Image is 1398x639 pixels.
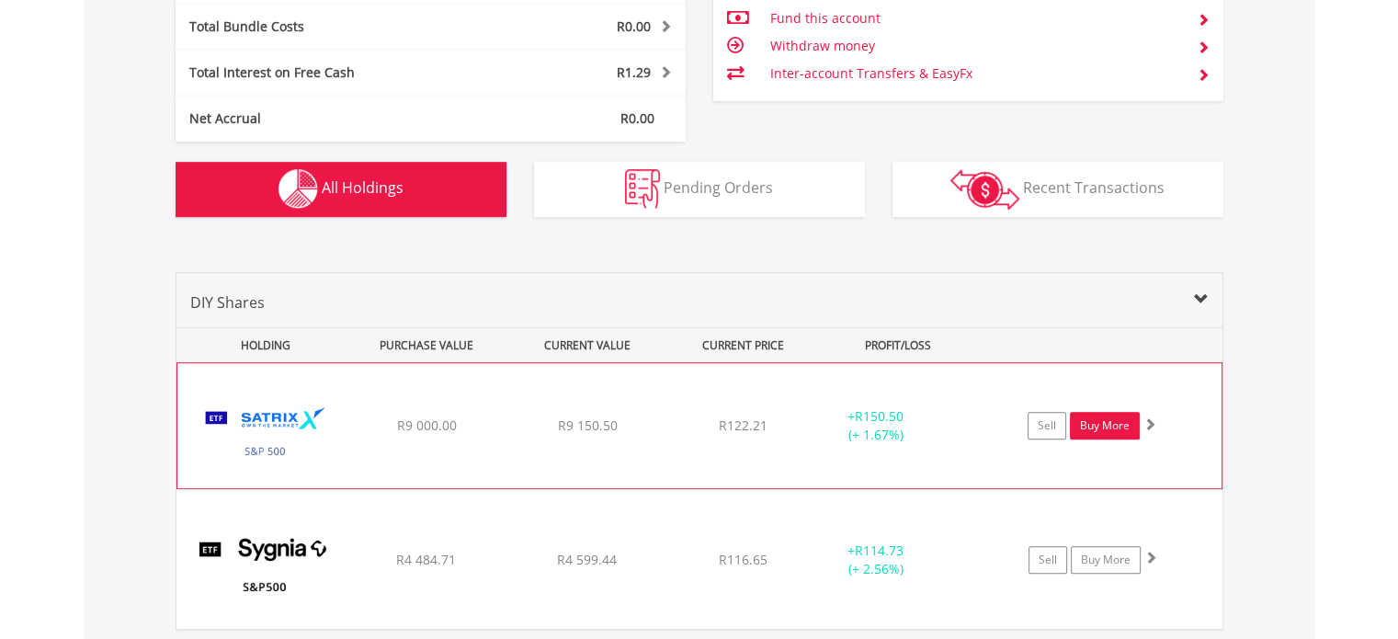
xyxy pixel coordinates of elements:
td: Inter-account Transfers & EasyFx [769,60,1182,87]
span: R9 000.00 [396,416,456,434]
div: CURRENT VALUE [509,328,666,362]
span: R122.21 [719,416,767,434]
span: All Holdings [322,177,403,198]
span: R9 150.50 [557,416,617,434]
div: Total Interest on Free Cash [176,63,473,82]
span: Recent Transactions [1023,177,1165,198]
a: Buy More [1071,546,1141,574]
a: Sell [1029,546,1067,574]
span: R4 599.44 [557,551,617,568]
div: Total Bundle Costs [176,17,473,36]
span: R1.29 [617,63,651,81]
a: Buy More [1070,412,1140,439]
img: EQU.ZA.SYG500.png [186,513,344,623]
button: Pending Orders [534,162,865,217]
span: Pending Orders [664,177,773,198]
img: pending_instructions-wht.png [625,169,660,209]
img: EQU.ZA.STX500.png [187,386,345,484]
img: transactions-zar-wht.png [950,169,1019,210]
span: DIY Shares [190,292,265,313]
div: PURCHASE VALUE [348,328,506,362]
span: R4 484.71 [396,551,456,568]
div: + (+ 1.67%) [806,407,944,444]
div: HOLDING [177,328,345,362]
span: R0.00 [620,109,654,127]
td: Fund this account [769,5,1182,32]
button: All Holdings [176,162,506,217]
span: R116.65 [719,551,767,568]
div: + (+ 2.56%) [807,542,946,578]
td: Withdraw money [769,32,1182,60]
div: PROFIT/LOSS [820,328,977,362]
a: Sell [1028,412,1066,439]
span: R0.00 [617,17,651,35]
button: Recent Transactions [892,162,1223,217]
div: CURRENT PRICE [669,328,815,362]
span: R114.73 [855,542,904,559]
img: holdings-wht.png [278,169,318,209]
span: R150.50 [855,407,904,425]
div: Net Accrual [176,109,473,128]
